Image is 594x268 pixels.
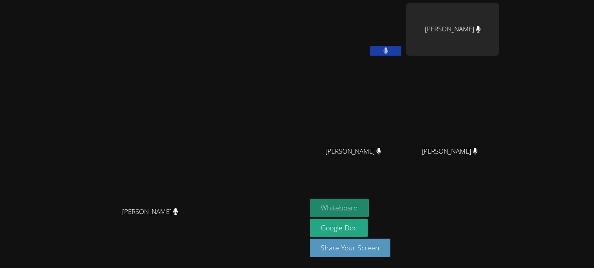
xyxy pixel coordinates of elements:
span: [PERSON_NAME] [122,206,178,217]
button: Share Your Screen [310,239,390,257]
span: [PERSON_NAME] [325,146,381,157]
div: [PERSON_NAME] [406,3,499,56]
span: [PERSON_NAME] [422,146,478,157]
a: Google Doc [310,219,368,237]
button: Whiteboard [310,199,369,217]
